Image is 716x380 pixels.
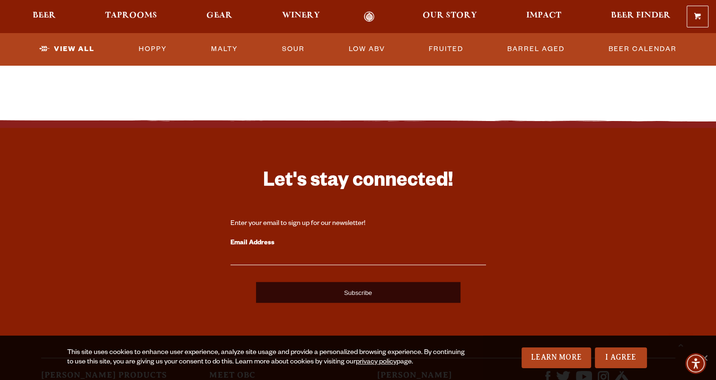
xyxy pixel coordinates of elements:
[278,38,309,60] a: Sour
[605,38,681,60] a: Beer Calendar
[282,12,320,19] span: Winery
[105,12,157,19] span: Taprooms
[685,353,706,374] div: Accessibility Menu
[135,38,171,60] a: Hoppy
[504,38,568,60] a: Barrel Aged
[522,347,591,368] a: Learn More
[99,11,163,22] a: Taprooms
[230,237,486,250] label: Email Address
[423,12,477,19] span: Our Story
[206,12,232,19] span: Gear
[604,11,676,22] a: Beer Finder
[610,12,670,19] span: Beer Finder
[345,38,389,60] a: Low ABV
[67,348,468,367] div: This site uses cookies to enhance user experience, analyze site usage and provide a personalized ...
[356,359,397,366] a: privacy policy
[595,347,647,368] a: I Agree
[35,38,98,60] a: View All
[669,333,692,356] a: Scroll to top
[276,11,326,22] a: Winery
[33,12,56,19] span: Beer
[526,12,561,19] span: Impact
[27,11,62,22] a: Beer
[352,11,387,22] a: Odell Home
[256,282,460,303] input: Subscribe
[207,38,242,60] a: Malty
[520,11,567,22] a: Impact
[425,38,467,60] a: Fruited
[416,11,483,22] a: Our Story
[200,11,239,22] a: Gear
[230,169,486,197] h3: Let's stay connected!
[230,219,486,229] div: Enter your email to sign up for our newsletter!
